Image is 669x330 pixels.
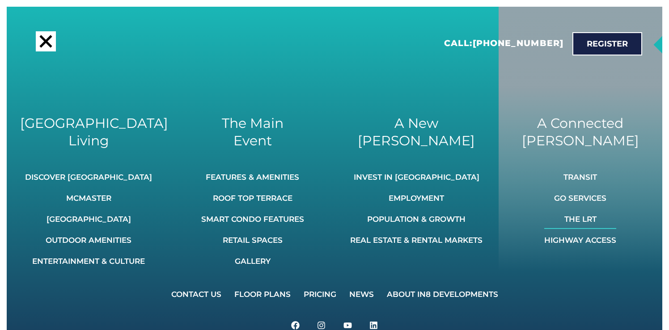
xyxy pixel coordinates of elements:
[544,167,616,250] nav: Menu
[381,284,504,304] a: About IN8 Developments
[201,230,304,250] a: Retail Spaces
[25,209,152,229] a: [GEOGRAPHIC_DATA]
[343,284,380,304] a: News
[587,40,628,48] span: Register
[201,167,304,271] nav: Menu
[298,284,342,304] a: Pricing
[165,284,227,304] a: Contact Us
[572,32,642,55] a: Register
[512,114,649,149] h2: A Connected [PERSON_NAME]
[25,188,152,208] a: McMaster
[25,167,152,271] nav: Menu
[350,230,483,250] a: Real Estate & Rental Markets
[444,38,563,49] h2: Call:
[25,167,152,187] a: Discover [GEOGRAPHIC_DATA]
[201,251,304,271] a: Gallery
[184,114,322,149] h2: The Main Event
[201,188,304,208] a: Roof Top Terrace
[229,284,296,304] a: Floor Plans
[348,114,485,149] h2: A New [PERSON_NAME]
[544,188,616,208] a: GO Services
[544,167,616,187] a: Transit
[350,188,483,208] a: Employment
[201,209,304,229] a: Smart Condo Features
[544,230,616,250] a: Highway Access
[350,167,483,250] nav: Menu
[25,251,152,271] a: Entertainment & Culture
[473,38,563,48] a: [PHONE_NUMBER]
[544,209,616,229] a: The LRT
[20,114,157,149] h2: [GEOGRAPHIC_DATA] Living
[350,167,483,187] a: Invest In [GEOGRAPHIC_DATA]
[165,284,504,304] nav: Menu
[350,209,483,229] a: Population & Growth
[25,230,152,250] a: Outdoor Amenities
[201,167,304,187] a: Features & Amenities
